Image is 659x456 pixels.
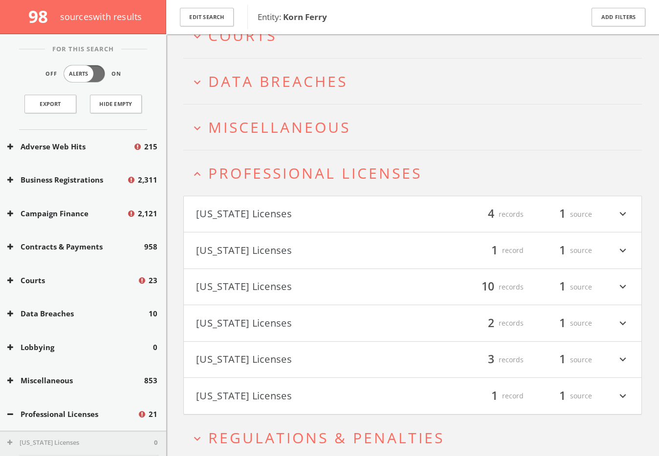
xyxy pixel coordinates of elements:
span: 2,311 [138,174,157,186]
span: 1 [555,351,570,368]
span: Courts [208,25,277,45]
div: records [465,279,524,295]
button: [US_STATE] Licenses [196,206,413,223]
span: 3 [483,351,499,368]
i: expand_more [616,388,629,404]
span: 2,121 [138,208,157,219]
button: Lobbying [7,342,153,353]
button: [US_STATE] Licenses [196,279,413,295]
span: 958 [144,241,157,252]
button: expand_moreRegulations & Penalties [191,430,642,446]
span: 1 [555,387,570,404]
button: Adverse Web Hits [7,141,133,152]
span: 10 [149,308,157,319]
button: Campaign Finance [7,208,127,219]
span: 0 [154,438,157,448]
span: 23 [149,275,157,286]
button: Courts [7,275,137,286]
button: Hide Empty [90,95,142,113]
i: expand_more [191,432,204,445]
span: 10 [477,278,499,295]
i: expand_more [616,352,629,368]
span: 2 [483,314,499,332]
span: source s with results [60,11,142,22]
div: source [533,206,592,223]
div: records [465,352,524,368]
span: Miscellaneous [208,117,351,137]
i: expand_more [191,30,204,43]
button: Professional Licenses [7,409,137,420]
span: Data Breaches [208,71,348,91]
div: source [533,352,592,368]
a: Export [24,95,76,113]
span: 1 [555,314,570,332]
span: 1 [487,387,502,404]
button: [US_STATE] Licenses [196,242,413,259]
i: expand_less [191,167,204,181]
button: Edit Search [180,8,234,27]
div: record [465,388,524,404]
div: records [465,206,524,223]
button: [US_STATE] Licenses [7,438,154,448]
div: source [533,388,592,404]
button: Data Breaches [7,308,149,319]
span: Off [45,70,57,78]
span: 4 [483,206,499,223]
button: Business Registrations [7,174,127,186]
span: 21 [149,409,157,420]
button: expand_moreData Breaches [191,73,642,89]
div: source [533,242,592,259]
span: Professional Licenses [208,163,422,183]
span: 1 [555,206,570,223]
button: Miscellaneous [7,375,144,386]
span: 1 [555,278,570,295]
button: expand_moreMiscellaneous [191,119,642,135]
i: expand_more [616,206,629,223]
button: [US_STATE] Licenses [196,315,413,332]
button: expand_moreCourts [191,27,642,43]
div: source [533,315,592,332]
span: Regulations & Penalties [208,428,444,448]
i: expand_more [191,76,204,89]
div: record [465,242,524,259]
span: On [111,70,121,78]
i: expand_more [616,315,629,332]
span: For This Search [45,44,121,54]
i: expand_more [191,122,204,135]
span: 1 [555,242,570,259]
span: 1 [487,242,502,259]
span: 0 [153,342,157,353]
b: Korn Ferry [283,11,327,22]
span: 853 [144,375,157,386]
button: [US_STATE] Licenses [196,352,413,368]
i: expand_more [616,242,629,259]
div: source [533,279,592,295]
button: [US_STATE] Licenses [196,388,413,404]
div: records [465,315,524,332]
button: expand_lessProfessional Licenses [191,165,642,181]
i: expand_more [616,279,629,295]
button: Contracts & Payments [7,241,144,252]
span: 98 [28,5,56,28]
span: Entity: [258,11,327,22]
span: 215 [144,141,157,152]
button: Add Filters [592,8,645,27]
